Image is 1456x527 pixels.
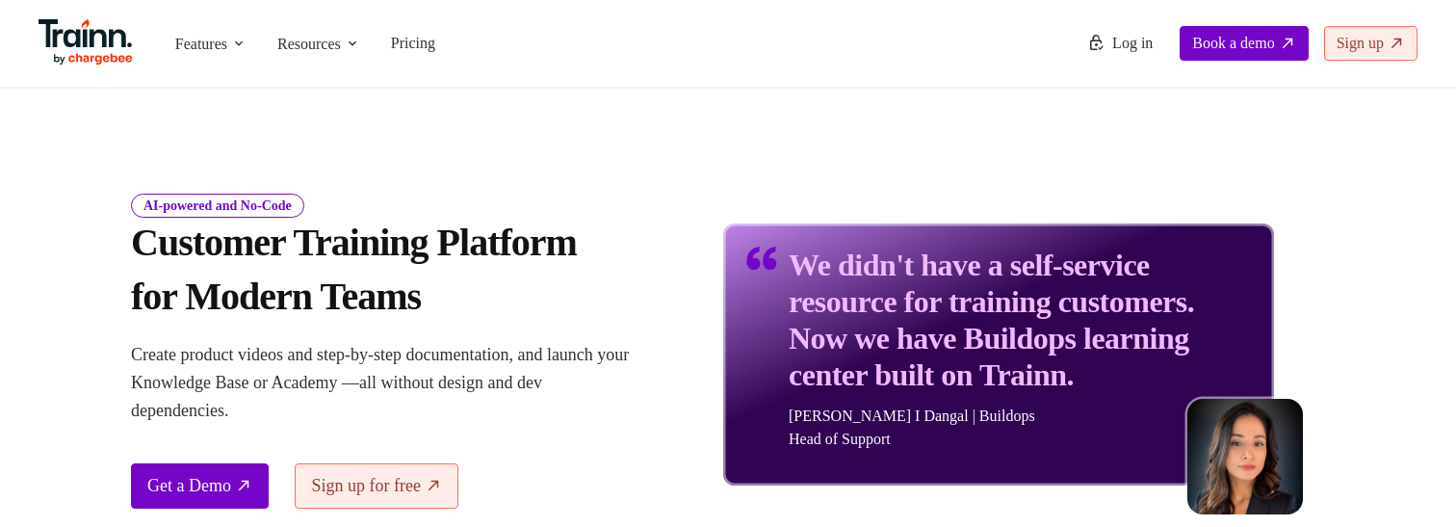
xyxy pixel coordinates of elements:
[1112,35,1153,52] span: Log in
[1076,26,1164,61] a: Log in
[175,34,227,55] span: Features
[131,463,269,509] a: Get a Demo
[131,194,304,218] i: AI-powered and No-Code
[1187,399,1303,514] img: sabina-buildops.d2e8138.png
[1337,35,1384,52] span: Sign up
[1192,35,1274,52] span: Book a demo
[131,341,641,425] p: Create product videos and step-by-step documentation, and launch your Knowledge Base or Academy —...
[789,247,1251,393] p: We didn't have a self-service resource for training customers. Now we have Buildops learning cent...
[39,19,133,66] img: Trainn Logo
[131,216,641,324] h1: Customer Training Platform for Modern Teams
[1180,26,1308,61] a: Book a demo
[789,408,1251,424] p: [PERSON_NAME] I Dangal | Buildops
[295,463,457,509] a: Sign up for free
[746,247,777,270] img: quotes-purple.41a7099.svg
[789,432,1251,447] p: Head of Support
[1324,26,1417,61] a: Sign up
[277,34,341,55] span: Resources
[391,35,435,51] a: Pricing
